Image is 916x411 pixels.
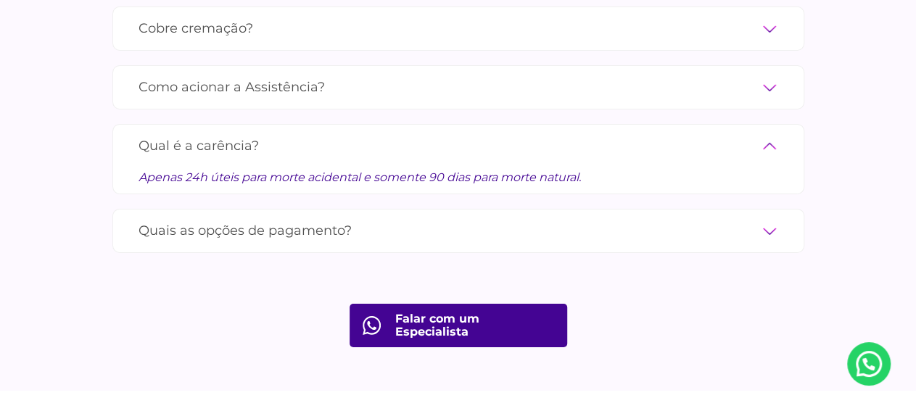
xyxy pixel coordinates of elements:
[847,342,891,386] a: Nosso Whatsapp
[363,316,381,335] img: fale com consultor
[139,159,778,185] div: Apenas 24h úteis para morte acidental e somente 90 dias para morte natural.
[139,75,778,100] label: Como acionar a Assistência?
[350,304,567,347] a: Falar com um Especialista
[139,16,778,41] label: Cobre cremação?
[139,133,778,159] label: Qual é a carência?
[139,218,778,244] label: Quais as opções de pagamento?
